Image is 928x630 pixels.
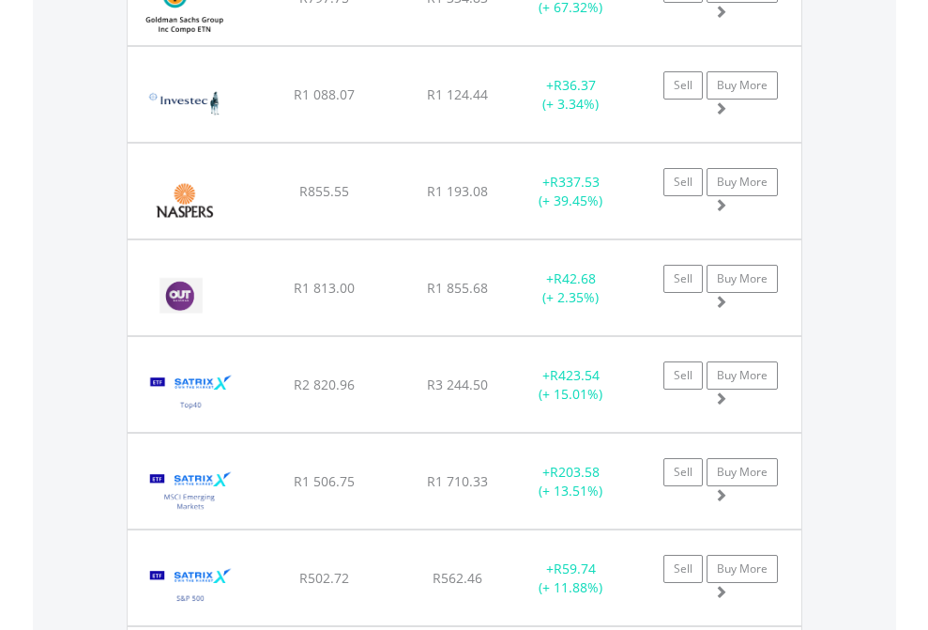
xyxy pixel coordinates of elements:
span: R36.37 [554,76,596,94]
span: R337.53 [550,173,600,191]
a: Buy More [707,361,778,390]
div: + (+ 3.34%) [512,76,630,114]
a: Buy More [707,265,778,293]
a: Sell [663,168,703,196]
div: + (+ 11.88%) [512,560,630,597]
div: + (+ 13.51%) [512,463,630,500]
img: EQU.ZA.NPN.png [137,167,232,234]
img: EQU.ZA.OUT.png [137,264,232,330]
a: Sell [663,555,703,583]
div: + (+ 15.01%) [512,366,630,404]
a: Sell [663,361,703,390]
span: R42.68 [554,269,596,287]
span: R1 193.08 [427,182,488,200]
a: Buy More [707,71,778,100]
div: + (+ 2.35%) [512,269,630,307]
a: Sell [663,458,703,486]
span: R1 124.44 [427,85,488,103]
img: EQU.ZA.STX40.png [137,361,245,427]
span: R562.46 [433,569,482,587]
span: R3 244.50 [427,376,488,393]
a: Sell [663,265,703,293]
a: Buy More [707,458,778,486]
span: R423.54 [550,366,600,384]
span: R59.74 [554,560,596,577]
img: EQU.ZA.STXEMG.png [137,457,245,524]
img: EQU.ZA.STX500.png [137,554,245,621]
div: + (+ 39.45%) [512,173,630,210]
a: Buy More [707,168,778,196]
span: R1 813.00 [294,279,355,297]
span: R203.58 [550,463,600,481]
a: Buy More [707,555,778,583]
span: R1 088.07 [294,85,355,103]
a: Sell [663,71,703,100]
span: R2 820.96 [294,376,355,393]
span: R1 506.75 [294,472,355,490]
span: R502.72 [299,569,349,587]
span: R1 855.68 [427,279,488,297]
span: R1 710.33 [427,472,488,490]
span: R855.55 [299,182,349,200]
img: EQU.ZA.INL.png [137,70,232,137]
